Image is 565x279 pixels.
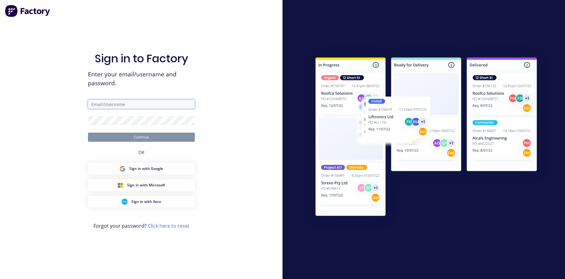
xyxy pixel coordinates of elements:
[93,222,189,229] span: Forgot your password?
[88,179,195,191] button: Microsoft Sign inSign in with Microsoft
[131,199,161,204] span: Sign in with Xero
[88,70,195,88] span: Enter your email/username and password.
[88,196,195,207] button: Xero Sign inSign in with Xero
[138,142,144,163] div: OR
[88,133,195,142] button: Continue
[129,166,163,171] span: Sign in with Google
[127,182,165,188] span: Sign in with Microsoft
[88,163,195,174] button: Google Sign inSign in with Google
[5,5,51,17] img: Factory
[119,166,126,172] img: Google Sign in
[122,199,128,205] img: Xero Sign in
[302,45,550,230] img: Sign in
[95,52,188,65] h1: Sign in to Factory
[148,222,189,229] a: Click here to reset
[117,182,123,188] img: Microsoft Sign in
[88,100,195,109] input: Email/Username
